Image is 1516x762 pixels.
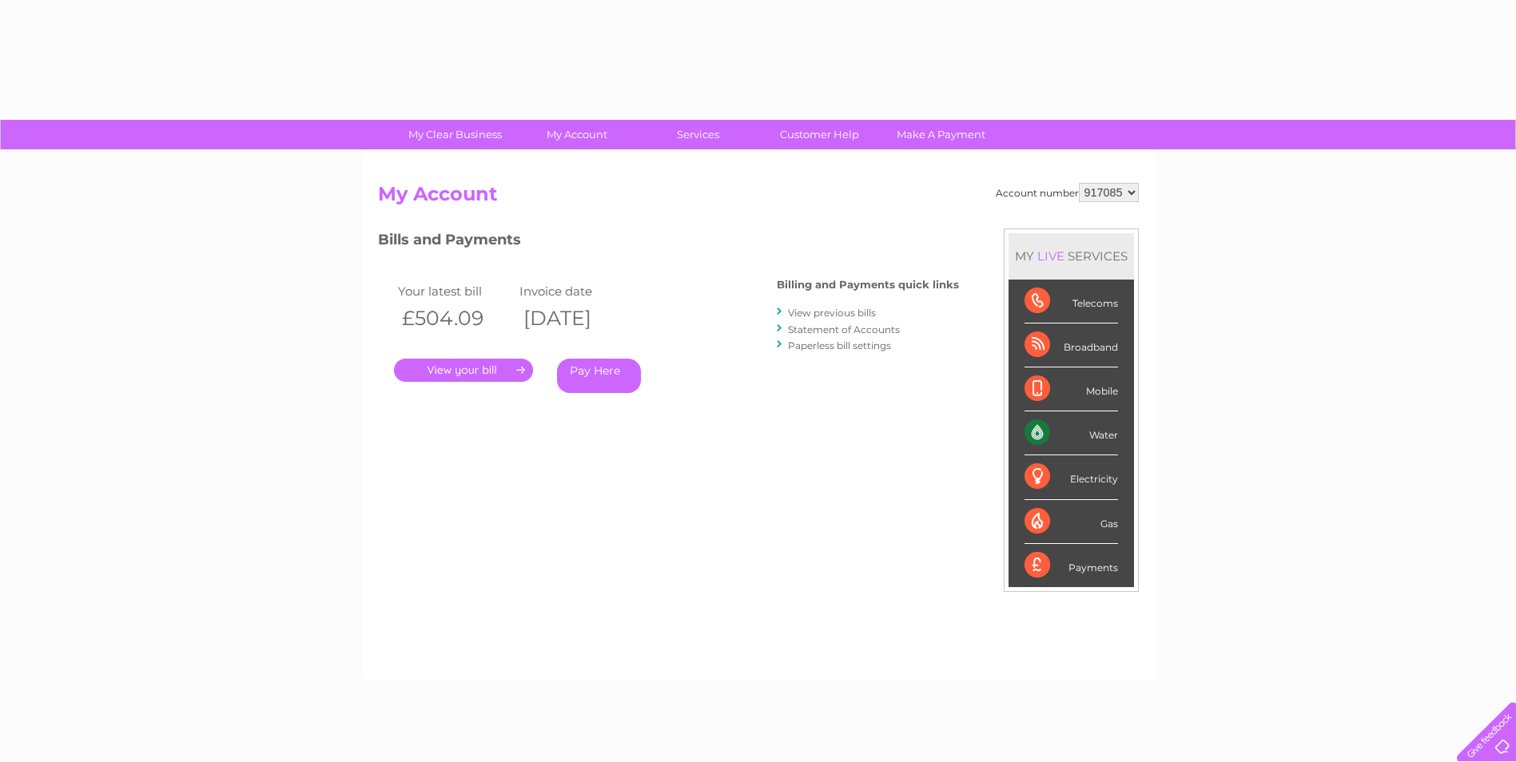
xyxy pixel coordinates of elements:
[788,307,876,319] a: View previous bills
[1025,544,1118,587] div: Payments
[394,280,516,302] td: Your latest bill
[754,120,885,149] a: Customer Help
[1034,248,1068,264] div: LIVE
[389,120,521,149] a: My Clear Business
[511,120,643,149] a: My Account
[378,228,959,256] h3: Bills and Payments
[1009,233,1134,279] div: MY SERVICES
[515,302,638,335] th: [DATE]
[1025,367,1118,411] div: Mobile
[515,280,638,302] td: Invoice date
[875,120,1007,149] a: Make A Payment
[1025,323,1118,367] div: Broadband
[1025,455,1118,499] div: Electricity
[777,279,959,291] h4: Billing and Payments quick links
[788,323,900,335] a: Statement of Accounts
[557,359,641,393] a: Pay Here
[1025,280,1118,323] div: Telecoms
[632,120,764,149] a: Services
[1025,500,1118,544] div: Gas
[788,339,891,351] a: Paperless bill settings
[1025,411,1118,455] div: Water
[378,183,1139,213] h2: My Account
[996,183,1139,202] div: Account number
[394,359,533,382] a: .
[394,302,516,335] th: £504.09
